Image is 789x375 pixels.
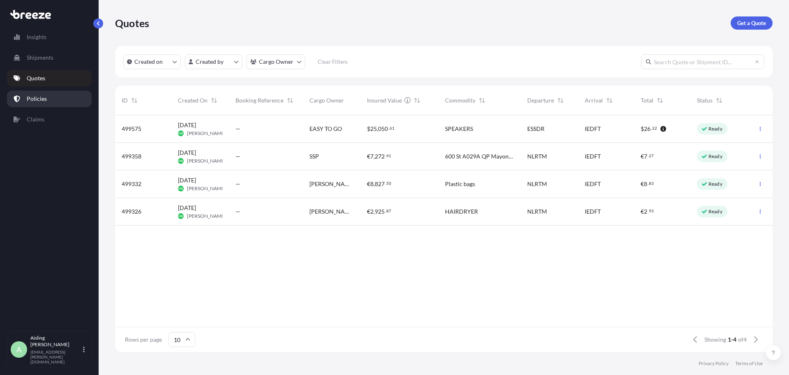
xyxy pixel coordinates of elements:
[309,180,354,188] span: [PERSON_NAME] Freight Solution
[377,126,378,132] span: ,
[445,180,475,188] span: Plastic bags
[641,54,764,69] input: Search Quote or Shipment ID...
[7,70,92,86] a: Quotes
[27,74,45,82] p: Quotes
[388,127,389,130] span: .
[699,360,729,367] a: Privacy Policy
[187,130,226,137] span: [PERSON_NAME]
[585,96,603,105] span: Arrival
[30,349,81,364] p: [EMAIL_ADDRESS][PERSON_NAME][DOMAIN_NAME]
[235,180,240,188] span: —
[652,127,657,130] span: 22
[178,121,196,129] span: [DATE]
[385,154,386,157] span: .
[259,58,293,66] p: Cargo Owner
[731,16,773,30] a: Get a Quote
[445,207,478,216] span: HAIRDRYER
[556,95,565,105] button: Sort
[16,345,21,354] span: A
[367,181,370,187] span: €
[737,19,766,27] p: Get a Quote
[178,204,196,212] span: [DATE]
[309,207,354,216] span: [PERSON_NAME]
[122,207,141,216] span: 499326
[649,182,654,185] span: 83
[235,125,240,133] span: —
[178,129,183,137] span: MK
[585,207,601,216] span: IEDFT
[178,176,196,184] span: [DATE]
[196,58,224,66] p: Created by
[641,181,644,187] span: €
[125,335,162,344] span: Rows per page
[30,335,81,348] p: Aisling [PERSON_NAME]
[708,181,722,187] p: Ready
[445,96,475,105] span: Commodity
[7,91,92,107] a: Policies
[374,209,375,214] span: ,
[644,181,647,187] span: 8
[122,125,141,133] span: 499575
[115,16,149,30] p: Quotes
[309,55,355,68] button: Clear Filters
[648,210,648,212] span: .
[378,126,388,132] span: 050
[728,335,736,344] span: 1-4
[187,158,226,164] span: [PERSON_NAME]
[178,184,183,193] span: MK
[704,335,726,344] span: Showing
[375,181,385,187] span: 827
[655,95,665,105] button: Sort
[386,154,391,157] span: 41
[27,54,53,62] p: Shipments
[708,208,722,215] p: Ready
[585,125,601,133] span: IEDFT
[27,115,44,123] p: Claims
[27,33,46,41] p: Insights
[644,154,647,159] span: 7
[187,213,226,219] span: [PERSON_NAME]
[235,96,284,105] span: Booking Reference
[604,95,614,105] button: Sort
[375,209,385,214] span: 925
[527,180,547,188] span: NLRTM
[648,182,648,185] span: .
[641,126,644,132] span: $
[235,207,240,216] span: —
[386,210,391,212] span: 87
[374,154,375,159] span: ,
[641,209,644,214] span: €
[649,210,654,212] span: 93
[134,58,163,66] p: Created on
[390,127,394,130] span: 61
[708,153,722,160] p: Ready
[735,360,763,367] a: Terms of Use
[641,96,653,105] span: Total
[644,126,651,132] span: 26
[370,181,374,187] span: 8
[585,152,601,161] span: IEDFT
[235,152,240,161] span: —
[367,154,370,159] span: €
[122,96,128,105] span: ID
[648,154,648,157] span: .
[122,180,141,188] span: 499332
[651,127,652,130] span: .
[318,58,348,66] p: Clear Filters
[527,125,544,133] span: ESSDR
[374,181,375,187] span: ,
[385,182,386,185] span: .
[247,54,305,69] button: cargoOwner Filter options
[309,152,319,161] span: SSP
[309,96,344,105] span: Cargo Owner
[714,95,724,105] button: Sort
[738,335,747,344] span: of 4
[7,49,92,66] a: Shipments
[445,152,514,161] span: 600 St A029A QP Mayonnaise 450g 20/450g Kewpie JPN [DATE] 0 % 3,30 1.980,00 Japanese mayonnaise 9...
[7,111,92,128] a: Claims
[187,185,226,192] span: [PERSON_NAME]
[129,95,139,105] button: Sort
[641,154,644,159] span: €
